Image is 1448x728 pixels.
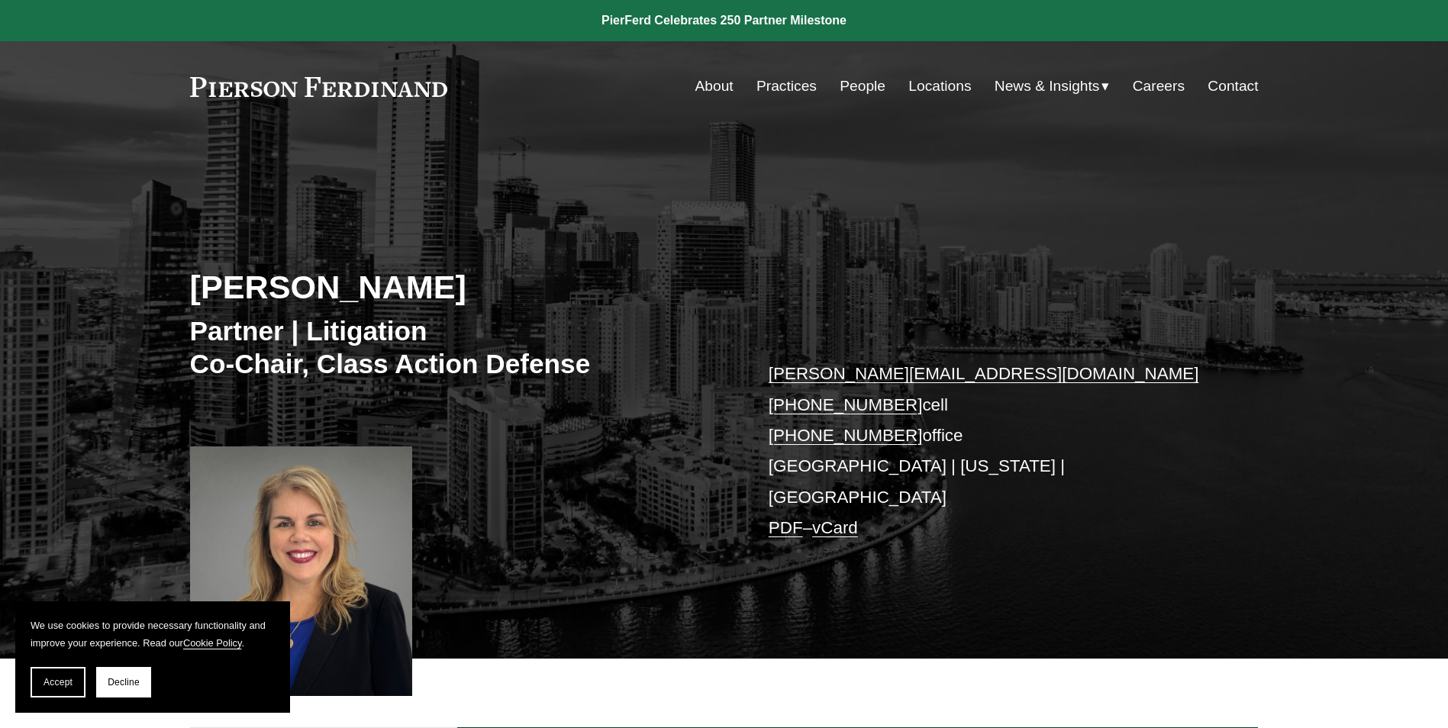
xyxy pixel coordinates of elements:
[1208,72,1258,101] a: Contact
[190,267,724,307] h2: [PERSON_NAME]
[96,667,151,697] button: Decline
[769,426,923,445] a: [PHONE_NUMBER]
[812,518,858,537] a: vCard
[108,677,140,688] span: Decline
[769,359,1214,543] p: cell office [GEOGRAPHIC_DATA] | [US_STATE] | [GEOGRAPHIC_DATA] –
[1133,72,1185,101] a: Careers
[15,601,290,713] section: Cookie banner
[31,617,275,652] p: We use cookies to provide necessary functionality and improve your experience. Read our .
[190,314,724,381] h3: Partner | Litigation Co-Chair, Class Action Defense
[995,72,1110,101] a: folder dropdown
[31,667,85,697] button: Accept
[769,364,1199,383] a: [PERSON_NAME][EMAIL_ADDRESS][DOMAIN_NAME]
[769,395,923,414] a: [PHONE_NUMBER]
[756,72,817,101] a: Practices
[840,72,885,101] a: People
[183,637,242,649] a: Cookie Policy
[908,72,971,101] a: Locations
[769,518,803,537] a: PDF
[44,677,73,688] span: Accept
[695,72,734,101] a: About
[995,73,1100,100] span: News & Insights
